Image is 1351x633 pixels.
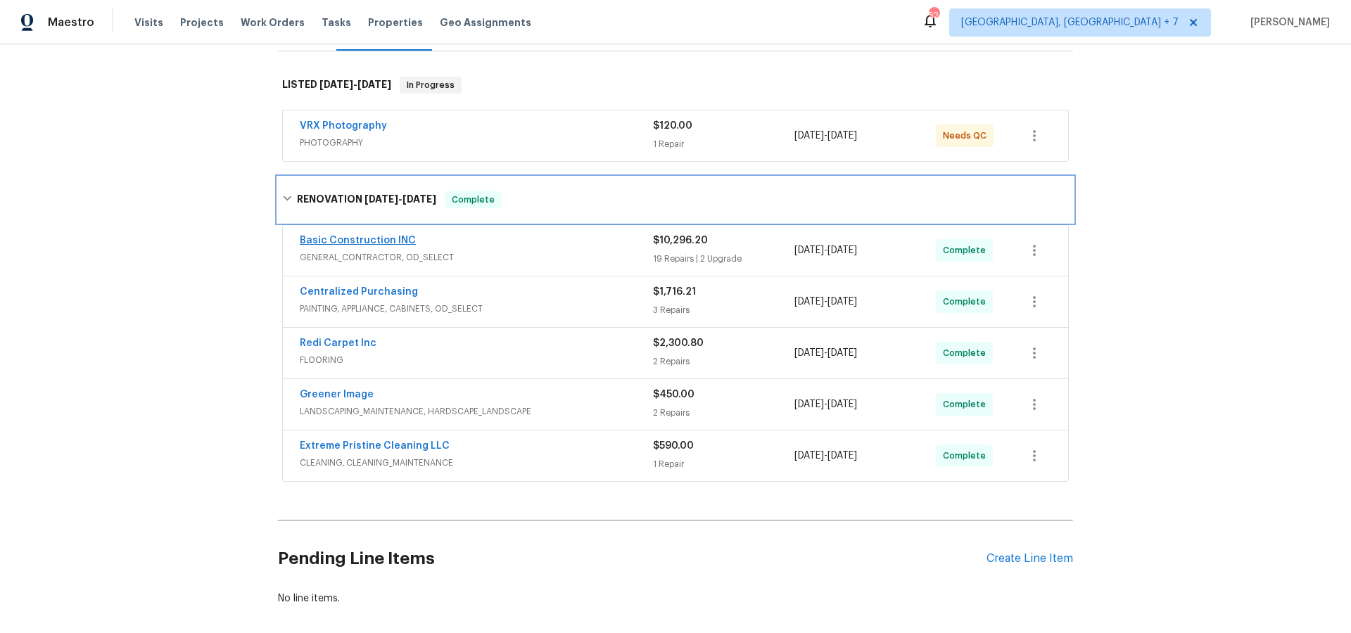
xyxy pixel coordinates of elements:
span: [GEOGRAPHIC_DATA], [GEOGRAPHIC_DATA] + 7 [961,15,1179,30]
span: Complete [446,193,500,207]
span: - [319,79,391,89]
span: $120.00 [653,121,692,131]
span: $450.00 [653,390,694,399]
span: Complete [943,397,991,411]
div: 2 Repairs [653,406,794,420]
span: Properties [368,15,423,30]
span: [DATE] [827,131,857,141]
span: [DATE] [827,399,857,409]
div: No line items. [278,592,1073,606]
span: [DATE] [357,79,391,89]
span: [DATE] [794,297,824,307]
span: [DATE] [319,79,353,89]
span: LANDSCAPING_MAINTENANCE, HARDSCAPE_LANDSCAPE [300,404,653,418]
span: [DATE] [364,194,398,204]
span: Needs QC [943,129,992,143]
span: - [794,346,857,360]
div: 1 Repair [653,137,794,151]
span: - [794,243,857,257]
span: Complete [943,295,991,309]
a: Redi Carpet Inc [300,338,376,348]
div: 19 Repairs | 2 Upgrade [653,252,794,266]
div: 3 Repairs [653,303,794,317]
span: [DATE] [827,451,857,461]
span: [DATE] [827,348,857,358]
span: Complete [943,346,991,360]
span: CLEANING, CLEANING_MAINTENANCE [300,456,653,470]
span: FLOORING [300,353,653,367]
span: In Progress [401,78,460,92]
h6: RENOVATION [297,191,436,208]
span: Projects [180,15,224,30]
div: Create Line Item [987,552,1073,565]
span: [DATE] [794,348,824,358]
a: VRX Photography [300,121,387,131]
span: - [794,295,857,309]
a: Centralized Purchasing [300,287,418,297]
span: Complete [943,449,991,463]
span: Visits [134,15,163,30]
span: [DATE] [827,245,857,255]
h2: Pending Line Items [278,526,987,592]
span: Work Orders [241,15,305,30]
span: [DATE] [827,297,857,307]
span: - [364,194,436,204]
span: [DATE] [794,451,824,461]
span: $1,716.21 [653,287,696,297]
span: Complete [943,243,991,257]
span: [PERSON_NAME] [1245,15,1330,30]
span: PHOTOGRAPHY [300,136,653,150]
span: GENERAL_CONTRACTOR, OD_SELECT [300,250,653,264]
div: 52 [929,8,939,23]
span: [DATE] [794,131,824,141]
a: Extreme Pristine Cleaning LLC [300,441,450,451]
span: PAINTING, APPLIANCE, CABINETS, OD_SELECT [300,302,653,316]
div: 1 Repair [653,457,794,471]
a: Greener Image [300,390,374,399]
span: Tasks [322,18,351,27]
span: $10,296.20 [653,236,708,245]
span: [DATE] [794,245,824,255]
span: Geo Assignments [440,15,531,30]
span: $590.00 [653,441,694,451]
div: 2 Repairs [653,354,794,369]
div: RENOVATION [DATE]-[DATE]Complete [278,177,1073,222]
span: $2,300.80 [653,338,704,348]
span: - [794,397,857,411]
div: LISTED [DATE]-[DATE]In Progress [278,63,1073,108]
span: [DATE] [794,399,824,409]
span: [DATE] [402,194,436,204]
span: - [794,129,857,143]
span: - [794,449,857,463]
h6: LISTED [282,77,391,94]
span: Maestro [48,15,94,30]
a: Basic Construction INC [300,236,416,245]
